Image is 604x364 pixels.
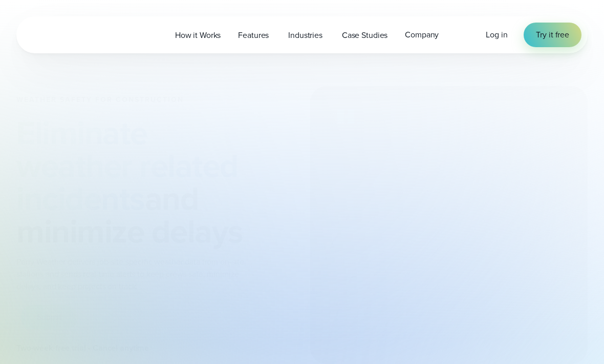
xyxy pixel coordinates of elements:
[166,25,229,46] a: How it Works
[175,29,221,42] span: How it Works
[536,29,569,41] span: Try it free
[486,29,507,41] span: Log in
[486,29,507,41] a: Log in
[524,23,581,47] a: Try it free
[342,29,387,42] span: Case Studies
[405,29,439,41] span: Company
[333,25,396,46] a: Case Studies
[238,29,269,42] span: Features
[288,29,322,42] span: Industries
